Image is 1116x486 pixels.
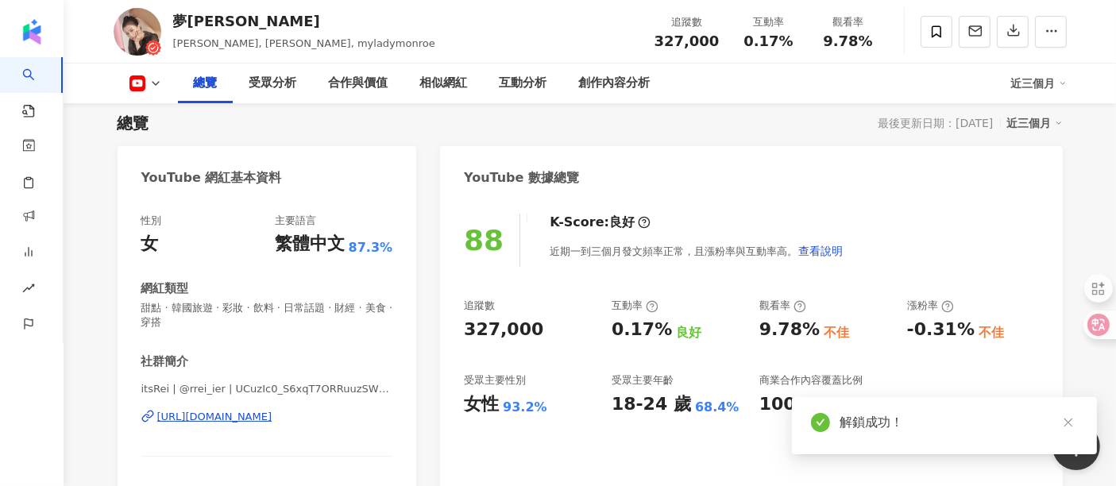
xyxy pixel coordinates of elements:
div: 近期一到三個月發文頻率正常，且漲粉率與互動率高。 [550,235,844,267]
div: 18-24 歲 [612,392,691,417]
div: 漲粉率 [907,299,954,313]
span: check-circle [811,413,830,432]
div: 商業合作內容覆蓋比例 [759,373,863,388]
div: YouTube 網紅基本資料 [141,169,282,187]
div: 相似網紅 [420,74,468,93]
a: search [22,57,54,119]
div: 93.2% [503,399,547,416]
img: logo icon [19,19,44,44]
div: 夢[PERSON_NAME] [173,11,435,31]
div: 良好 [676,324,701,341]
div: K-Score : [550,214,651,231]
span: 327,000 [655,33,720,49]
div: 受眾主要性別 [464,373,526,388]
button: 查看說明 [797,235,844,267]
span: 87.3% [349,239,393,256]
span: 查看說明 [798,245,843,257]
div: [URL][DOMAIN_NAME] [157,410,272,424]
div: 互動分析 [500,74,547,93]
span: close [1063,417,1074,428]
div: 合作與價值 [329,74,388,93]
div: 受眾分析 [249,74,297,93]
span: 9.78% [823,33,872,49]
div: 主要語言 [275,214,316,228]
div: 最後更新日期：[DATE] [878,117,993,129]
div: 社群簡介 [141,353,189,370]
div: 繁體中文 [275,232,345,256]
span: rise [22,272,35,308]
div: 互動率 [612,299,658,313]
span: [PERSON_NAME], [PERSON_NAME], myladymonroe [173,37,435,49]
div: 性別 [141,214,162,228]
a: [URL][DOMAIN_NAME] [141,410,393,424]
div: 總覽 [118,112,149,134]
div: 0.17% [612,318,672,342]
div: 不佳 [979,324,1004,341]
div: 近三個月 [1007,113,1063,133]
div: 近三個月 [1011,71,1067,96]
div: 9.78% [759,318,820,342]
div: 女 [141,232,159,256]
div: 88 [464,224,504,256]
div: 不佳 [824,324,849,341]
div: 100% [759,392,813,417]
div: 觀看率 [759,299,806,313]
div: 68.4% [695,399,739,416]
span: 0.17% [743,33,793,49]
img: KOL Avatar [114,8,161,56]
div: 327,000 [464,318,543,342]
div: YouTube 數據總覽 [464,169,579,187]
span: 甜點 · 韓國旅遊 · 彩妝 · 飲料 · 日常話題 · 財經 · 美食 · 穿搭 [141,301,393,330]
div: 追蹤數 [655,14,720,30]
div: 網紅類型 [141,280,189,297]
div: 創作內容分析 [579,74,651,93]
div: 追蹤數 [464,299,495,313]
div: 總覽 [194,74,218,93]
div: 互動率 [739,14,799,30]
span: itsRei | @rrei_ier | UCuzIc0_S6xqT7ORRuuzSWBw [141,382,393,396]
div: 受眾主要年齡 [612,373,674,388]
div: -0.31% [907,318,975,342]
div: 良好 [609,214,635,231]
div: 解鎖成功！ [840,413,1078,432]
div: 女性 [464,392,499,417]
div: 觀看率 [818,14,879,30]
